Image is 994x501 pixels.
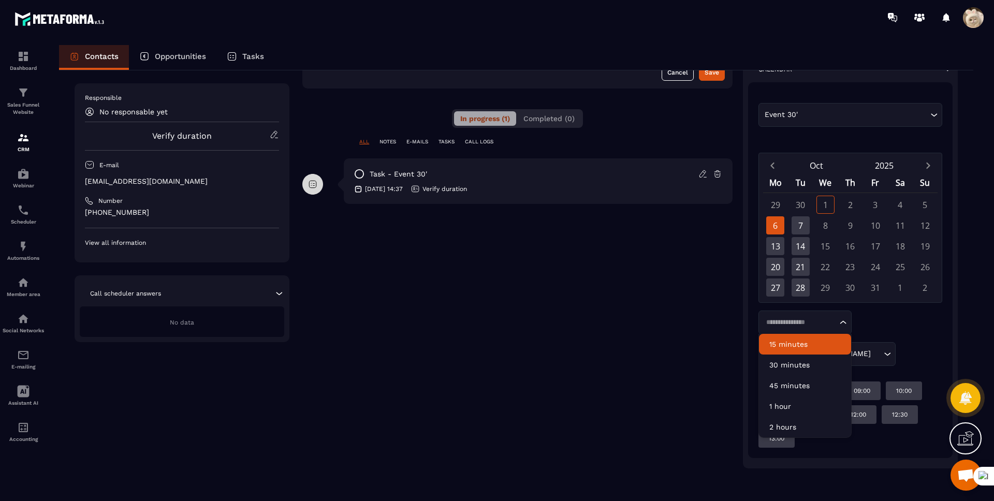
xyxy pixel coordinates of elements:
[766,196,784,214] div: 29
[792,278,810,297] div: 28
[14,9,108,28] img: logo
[85,52,119,61] p: Contacts
[766,216,784,234] div: 6
[3,377,44,414] a: Assistant AI
[3,305,44,341] a: social-networksocial-networkSocial Networks
[788,174,813,193] div: Tu
[782,156,851,174] button: Open months overlay
[916,237,934,255] div: 19
[766,258,784,276] div: 20
[3,160,44,196] a: automationsautomationsWebinar
[892,410,908,419] p: 12:30
[918,158,938,172] button: Next month
[769,422,841,432] p: 2 hours
[3,65,44,71] p: Dashboard
[891,258,909,276] div: 25
[763,174,938,297] div: Calendar wrapper
[800,109,928,121] input: Search for option
[758,311,852,334] div: Search for option
[851,410,866,419] p: 12:00
[3,79,44,124] a: formationformationSales Funnel Website
[891,237,909,255] div: 18
[866,278,884,297] div: 31
[3,232,44,269] a: automationsautomationsAutomations
[841,237,859,255] div: 16
[17,168,30,180] img: automations
[517,111,581,126] button: Completed (0)
[216,45,274,70] a: Tasks
[916,196,934,214] div: 5
[891,278,909,297] div: 1
[816,216,835,234] div: 8
[3,183,44,188] p: Webinar
[17,131,30,144] img: formation
[850,156,918,174] button: Open years overlay
[766,237,784,255] div: 13
[17,50,30,63] img: formation
[438,138,455,145] p: TASKS
[766,278,784,297] div: 27
[863,174,887,193] div: Fr
[841,258,859,276] div: 23
[242,52,264,61] p: Tasks
[913,174,938,193] div: Su
[465,138,493,145] p: CALL LOGS
[951,460,982,491] div: Mở cuộc trò chuyện
[838,174,863,193] div: Th
[17,86,30,99] img: formation
[816,237,835,255] div: 15
[454,111,516,126] button: In progress (1)
[758,103,942,127] div: Search for option
[813,174,838,193] div: We
[17,276,30,289] img: automations
[3,364,44,370] p: E-mailing
[359,138,369,145] p: ALL
[99,161,119,169] p: E-mail
[705,67,719,78] div: Save
[763,109,800,121] span: Event 30'
[85,176,279,186] p: [EMAIL_ADDRESS][DOMAIN_NAME]
[90,289,161,298] p: Call scheduler answers
[763,174,788,193] div: Mo
[916,278,934,297] div: 2
[17,313,30,325] img: social-network
[370,169,427,179] p: task - Event 30'
[170,319,194,326] span: No data
[792,258,810,276] div: 21
[3,414,44,450] a: accountantaccountantAccounting
[866,237,884,255] div: 17
[769,434,784,443] p: 13:00
[3,436,44,442] p: Accounting
[891,216,909,234] div: 11
[873,348,881,360] input: Search for option
[816,196,835,214] div: 1
[365,185,403,193] p: [DATE] 14:37
[3,328,44,333] p: Social Networks
[3,341,44,377] a: emailemailE-mailing
[99,108,168,116] p: No responsable yet
[866,216,884,234] div: 10
[460,114,510,123] span: In progress (1)
[699,64,725,81] button: Save
[3,124,44,160] a: formationformationCRM
[916,258,934,276] div: 26
[155,52,206,61] p: Opportunities
[792,196,810,214] div: 30
[866,196,884,214] div: 3
[662,64,694,81] button: Cancel
[888,174,913,193] div: Sa
[816,258,835,276] div: 22
[896,387,912,395] p: 10:00
[866,258,884,276] div: 24
[3,269,44,305] a: automationsautomationsMember area
[3,196,44,232] a: schedulerschedulerScheduler
[379,138,396,145] p: NOTES
[792,237,810,255] div: 14
[854,387,870,395] p: 09:00
[17,349,30,361] img: email
[769,380,841,391] p: 45 minutes
[769,401,841,411] p: 1 hour
[17,204,30,216] img: scheduler
[98,197,123,205] p: Number
[129,45,216,70] a: Opportunities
